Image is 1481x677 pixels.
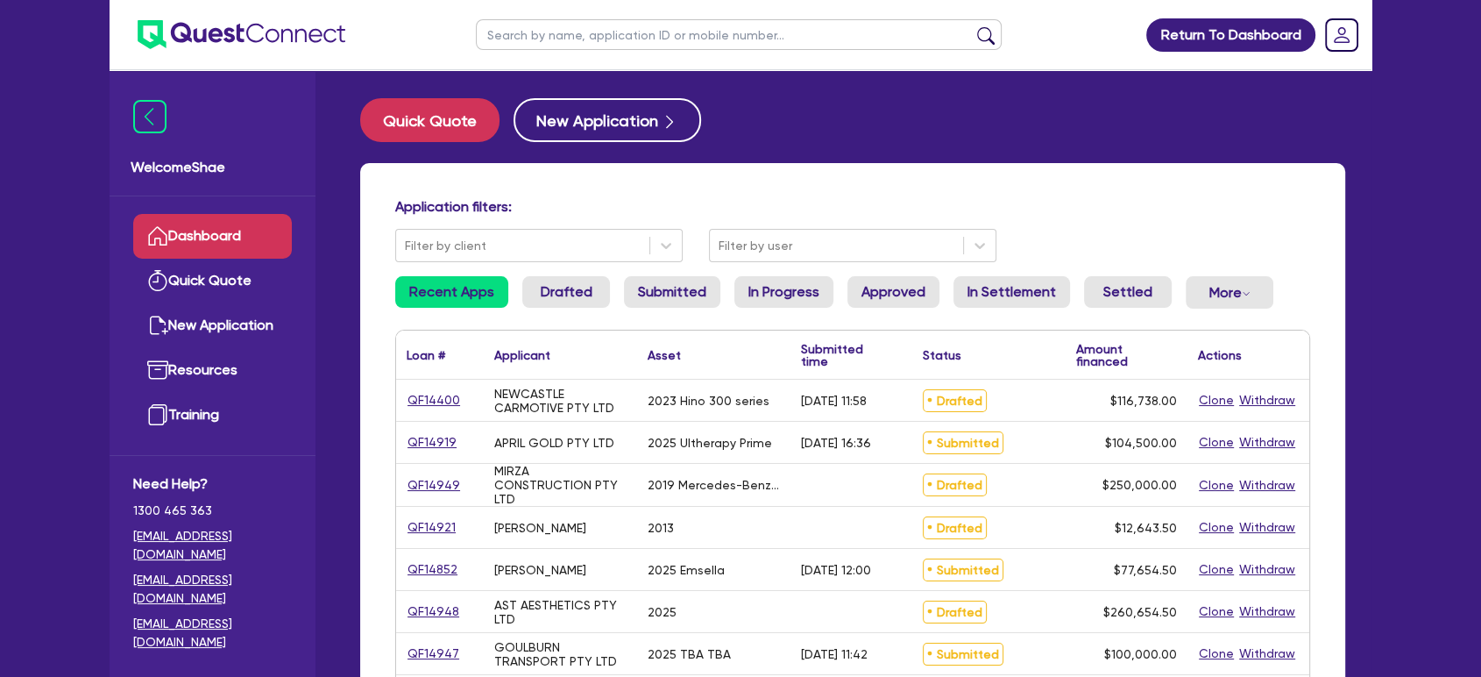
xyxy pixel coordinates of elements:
span: Drafted [923,389,987,412]
div: MIRZA CONSTRUCTION PTY LTD [494,464,627,506]
div: Applicant [494,349,550,361]
a: Quick Quote [133,259,292,303]
button: Clone [1198,517,1235,538]
a: [EMAIL_ADDRESS][DOMAIN_NAME] [133,571,292,608]
a: In Settlement [953,276,1070,308]
button: Clone [1198,390,1235,410]
button: Clone [1198,475,1235,495]
span: Drafted [923,517,987,539]
span: Submitted [923,559,1003,581]
div: APRIL GOLD PTY LTD [494,436,614,450]
div: Submitted time [801,343,886,367]
span: Welcome Shae [131,157,294,178]
span: Drafted [923,474,987,496]
div: AST AESTHETICS PTY LTD [494,598,627,626]
button: Clone [1198,644,1235,664]
img: icon-menu-close [133,100,167,133]
span: $77,654.50 [1114,563,1177,577]
a: Quick Quote [360,98,514,142]
span: $260,654.50 [1103,605,1177,619]
div: Actions [1198,349,1242,361]
div: 2025 TBA TBA [648,647,731,661]
div: 2019 Mercedes-Benz G-Class W463 G63 AMG [648,478,780,492]
button: Dropdown toggle [1186,276,1273,309]
a: QF14400 [407,390,461,410]
a: QF14921 [407,517,457,538]
div: [DATE] 16:36 [801,436,871,450]
div: 2025 Emsella [648,563,725,577]
button: Withdraw [1238,390,1296,410]
button: Withdraw [1238,432,1296,453]
button: Withdraw [1238,644,1296,664]
span: Drafted [923,601,987,624]
a: Dropdown toggle [1319,12,1364,58]
div: [PERSON_NAME] [494,563,586,577]
img: training [147,404,168,425]
img: quick-quote [147,270,168,291]
img: resources [147,360,168,381]
div: 2023 Hino 300 series [648,394,769,408]
span: Submitted [923,643,1003,666]
span: $250,000.00 [1102,478,1177,492]
button: Withdraw [1238,517,1296,538]
a: Return To Dashboard [1146,18,1315,52]
div: [DATE] 11:58 [801,394,867,408]
button: Withdraw [1238,475,1296,495]
a: Training [133,393,292,438]
a: QF14948 [407,602,460,622]
span: $116,738.00 [1110,394,1177,408]
div: [PERSON_NAME] [494,521,586,535]
a: QF14949 [407,475,461,495]
img: quest-connect-logo-blue [138,20,345,49]
a: QF14919 [407,432,457,453]
a: [EMAIL_ADDRESS][DOMAIN_NAME] [133,527,292,564]
div: [DATE] 11:42 [801,647,868,661]
a: Recent Apps [395,276,508,308]
div: NEWCASTLE CARMOTIVE PTY LTD [494,387,627,415]
div: 2025 Ultherapy Prime [648,436,772,450]
button: Clone [1198,559,1235,580]
span: $100,000.00 [1104,647,1177,661]
a: In Progress [734,276,833,308]
div: 2013 [648,521,674,535]
a: Drafted [522,276,610,308]
h4: Application filters: [395,198,1310,215]
button: Clone [1198,432,1235,453]
input: Search by name, application ID or mobile number... [476,19,1002,50]
button: Quick Quote [360,98,500,142]
div: Status [923,349,961,361]
a: Settled [1084,276,1172,308]
div: Amount financed [1076,343,1177,367]
a: New Application [133,303,292,348]
div: [DATE] 12:00 [801,563,871,577]
button: Clone [1198,602,1235,622]
a: Approved [847,276,939,308]
div: 2025 [648,605,677,619]
a: [EMAIL_ADDRESS][DOMAIN_NAME] [133,615,292,652]
a: Submitted [624,276,720,308]
span: $104,500.00 [1105,436,1177,450]
div: Loan # [407,349,445,361]
span: $12,643.50 [1115,521,1177,535]
div: GOULBURN TRANSPORT PTY LTD [494,640,627,668]
div: Asset [648,349,681,361]
a: Resources [133,348,292,393]
button: New Application [514,98,701,142]
span: 1300 465 363 [133,502,292,520]
img: new-application [147,315,168,336]
span: Need Help? [133,474,292,495]
a: Dashboard [133,214,292,259]
button: Withdraw [1238,559,1296,580]
a: QF14852 [407,559,458,580]
a: QF14947 [407,644,460,664]
button: Withdraw [1238,602,1296,622]
span: Submitted [923,431,1003,454]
